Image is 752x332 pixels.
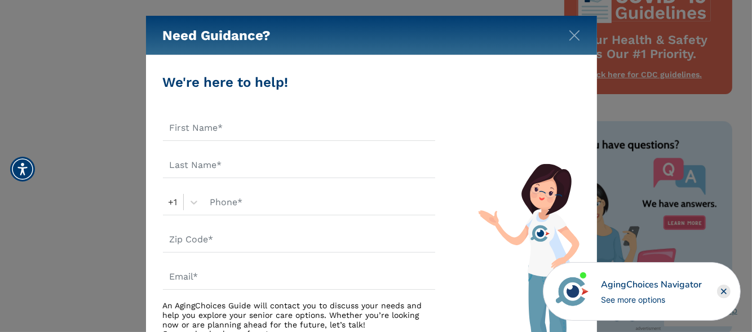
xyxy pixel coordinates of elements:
[163,264,435,290] input: Email*
[163,16,271,55] h5: Need Guidance?
[717,285,731,298] div: Close
[553,272,591,311] img: avatar
[601,294,702,306] div: See more options
[569,28,580,39] button: Close
[163,227,435,253] input: Zip Code*
[163,152,435,178] input: Last Name*
[163,72,435,92] div: We're here to help!
[204,189,435,215] input: Phone*
[163,115,435,141] input: First Name*
[569,30,580,41] img: modal-close.svg
[601,278,702,291] div: AgingChoices Navigator
[10,157,35,182] div: Accessibility Menu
